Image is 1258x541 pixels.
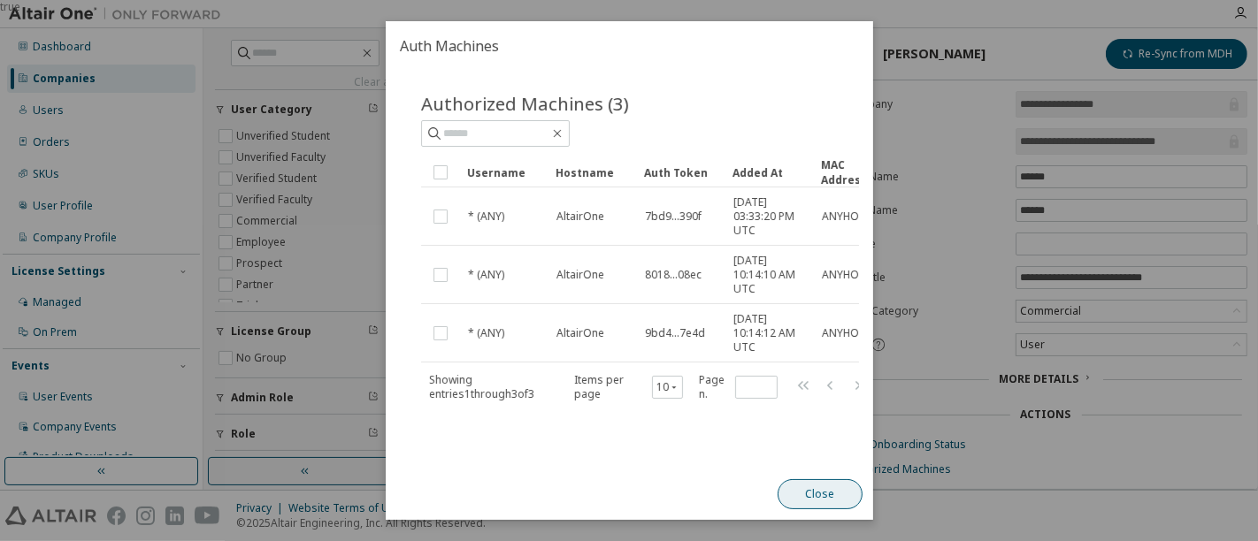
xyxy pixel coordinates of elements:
[556,158,630,187] div: Hostname
[556,210,604,224] span: AltairOne
[822,210,872,224] span: ANYHOST
[822,326,872,340] span: ANYHOST
[645,326,705,340] span: 9bd4...7e4d
[467,158,541,187] div: Username
[733,158,807,187] div: Added At
[645,268,702,282] span: 8018...08ec
[777,479,862,509] button: Close
[733,312,806,354] span: [DATE] 10:14:12 AM UTC
[468,210,504,224] span: * (ANY)
[733,254,806,296] span: [DATE] 10:14:10 AM UTC
[822,268,872,282] span: ANYHOST
[556,326,604,340] span: AltairOne
[429,372,534,401] span: Showing entries 1 through 3 of 3
[556,268,604,282] span: AltairOne
[645,210,702,224] span: 7bd9...390f
[421,91,629,116] span: Authorized Machines (3)
[386,21,873,71] h2: Auth Machines
[468,326,504,340] span: * (ANY)
[821,157,895,187] div: MAC Addresses
[733,195,806,238] span: [DATE] 03:33:20 PM UTC
[698,373,777,401] span: Page n.
[573,373,682,401] span: Items per page
[656,380,678,394] button: 10
[468,268,504,282] span: * (ANY)
[644,158,718,187] div: Auth Token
